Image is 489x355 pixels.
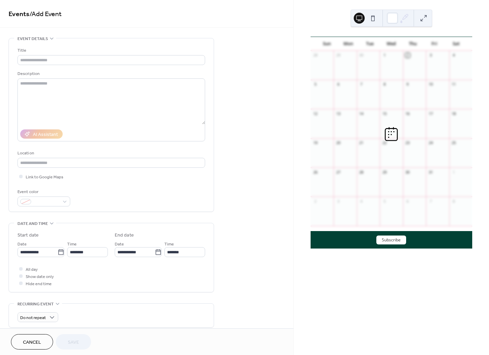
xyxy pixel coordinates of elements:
div: 1 [382,53,387,58]
div: Sat [445,37,467,51]
a: Events [9,8,29,21]
div: 22 [382,140,387,145]
button: Subscribe [376,236,406,244]
div: Sun [316,37,338,51]
div: 15 [382,111,387,116]
div: 30 [405,169,410,175]
div: 5 [382,199,387,204]
div: Wed [380,37,402,51]
div: 8 [451,199,456,204]
div: Mon [338,37,359,51]
span: / Add Event [29,8,62,21]
span: Event details [17,35,48,42]
div: 6 [336,82,341,87]
span: Show date only [26,273,54,280]
div: Tue [359,37,381,51]
div: 11 [451,82,456,87]
div: 26 [313,169,318,175]
div: 20 [336,140,341,145]
div: 7 [359,82,364,87]
div: Fri [424,37,445,51]
div: 25 [451,140,456,145]
div: 19 [313,140,318,145]
div: 3 [428,53,433,58]
div: 18 [451,111,456,116]
div: Title [17,47,204,54]
span: Do not repeat [20,314,46,322]
div: 17 [428,111,433,116]
div: 21 [359,140,364,145]
div: 24 [428,140,433,145]
div: 6 [405,199,410,204]
div: 12 [313,111,318,116]
div: 29 [382,169,387,175]
div: 2 [313,199,318,204]
div: 16 [405,111,410,116]
div: Description [17,70,204,77]
div: 30 [359,53,364,58]
div: 8 [382,82,387,87]
span: Recurring event [17,301,54,308]
span: Cancel [23,339,41,346]
div: Start date [17,232,39,239]
div: 14 [359,111,364,116]
div: 2 [405,53,410,58]
div: 4 [359,199,364,204]
span: Date and time [17,220,48,227]
span: Date [17,241,27,248]
span: Hide end time [26,280,52,288]
div: 29 [336,53,341,58]
div: 31 [428,169,433,175]
div: 7 [428,199,433,204]
div: 1 [451,169,456,175]
div: 3 [336,199,341,204]
div: 28 [313,53,318,58]
span: Date [115,241,124,248]
div: Location [17,150,204,157]
div: 4 [451,53,456,58]
span: All day [26,266,38,273]
span: Link to Google Maps [26,174,63,181]
span: Time [67,241,77,248]
div: 9 [405,82,410,87]
span: Time [164,241,174,248]
div: 5 [313,82,318,87]
div: 10 [428,82,433,87]
div: 28 [359,169,364,175]
div: 13 [336,111,341,116]
button: Cancel [11,334,53,350]
div: Thu [402,37,424,51]
div: End date [115,232,134,239]
div: Event color [17,188,69,195]
div: 23 [405,140,410,145]
div: 27 [336,169,341,175]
